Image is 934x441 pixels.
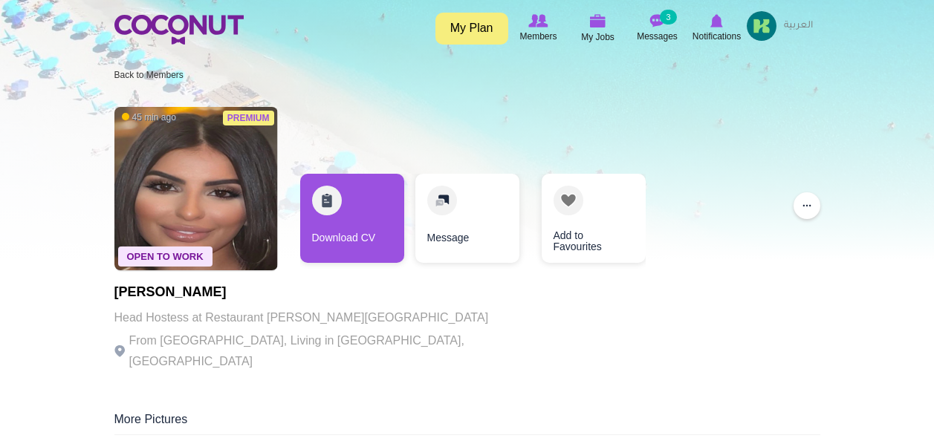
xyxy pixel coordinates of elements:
[650,14,665,27] img: Messages
[509,11,568,45] a: Browse Members Members
[114,307,523,328] p: Head Hostess at Restaurant [PERSON_NAME][GEOGRAPHIC_DATA]
[300,174,404,263] a: Download CV
[776,11,820,41] a: العربية
[590,14,606,27] img: My Jobs
[223,111,274,125] span: Premium
[114,285,523,300] h1: [PERSON_NAME]
[435,13,508,45] a: My Plan
[300,174,404,270] div: 1 / 3
[581,30,614,45] span: My Jobs
[528,14,548,27] img: Browse Members
[568,11,628,46] a: My Jobs My Jobs
[531,174,635,270] div: 3 / 3
[114,70,184,80] a: Back to Members
[687,11,747,45] a: Notifications Notifications
[710,14,723,27] img: Notifications
[637,29,678,44] span: Messages
[114,411,820,435] div: More Pictures
[415,174,519,270] div: 2 / 3
[122,111,176,124] span: 45 min ago
[794,192,820,219] button: ...
[542,174,646,263] a: Add to Favourites
[118,246,213,267] span: Open To Work
[519,29,557,44] span: Members
[660,10,676,24] small: 3
[628,11,687,45] a: Messages Messages 3
[693,29,741,44] span: Notifications
[114,330,523,372] p: From [GEOGRAPHIC_DATA], Living in [GEOGRAPHIC_DATA], [GEOGRAPHIC_DATA]
[415,174,519,263] a: Message
[114,15,244,45] img: Home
